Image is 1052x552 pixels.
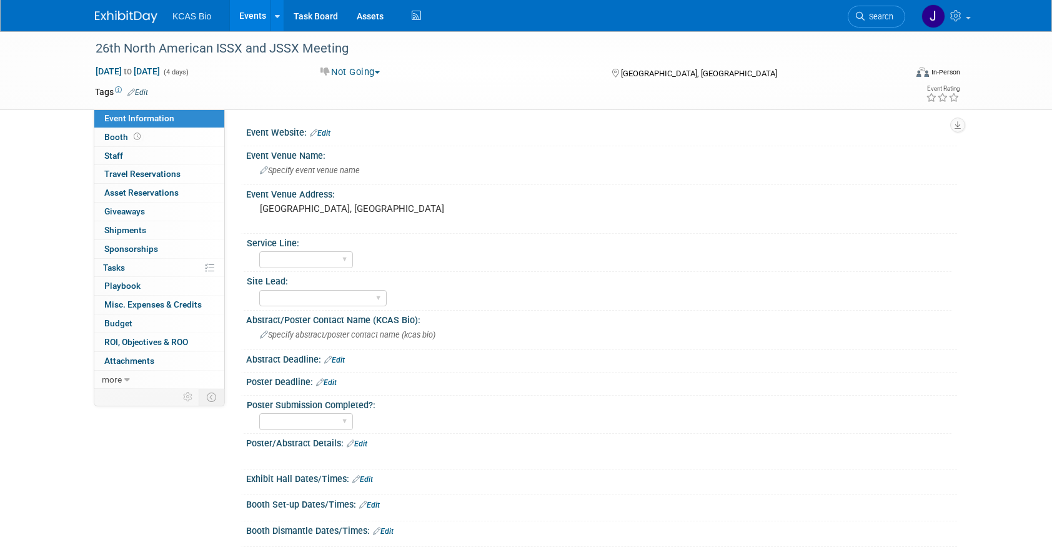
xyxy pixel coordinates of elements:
[94,221,224,239] a: Shipments
[94,109,224,128] a: Event Information
[848,6,905,28] a: Search
[324,356,345,364] a: Edit
[104,151,123,161] span: Staff
[831,65,960,84] div: Event Format
[310,129,330,138] a: Edit
[246,469,957,486] div: Exhibit Hall Dates/Times:
[246,123,957,139] div: Event Website:
[94,333,224,351] a: ROI, Objectives & ROO
[94,296,224,314] a: Misc. Expenses & Credits
[352,475,373,484] a: Edit
[316,66,385,79] button: Not Going
[94,165,224,183] a: Travel Reservations
[103,263,125,273] span: Tasks
[260,330,435,339] span: Specify abstract/poster contact name (kcas bio)
[199,389,225,405] td: Toggle Event Tabs
[94,259,224,277] a: Tasks
[246,185,957,201] div: Event Venue Address:
[246,373,957,389] div: Poster Deadline:
[926,86,960,92] div: Event Rating
[104,337,188,347] span: ROI, Objectives & ROO
[246,521,957,538] div: Booth Dismantle Dates/Times:
[246,434,957,450] div: Poster/Abstract Details:
[347,439,367,448] a: Edit
[94,147,224,165] a: Staff
[246,146,957,162] div: Event Venue Name:
[172,11,211,21] span: KCAS Bio
[104,356,154,366] span: Attachments
[104,225,146,235] span: Shipments
[94,203,224,221] a: Giveaways
[246,350,957,366] div: Abstract Deadline:
[104,299,202,309] span: Misc. Expenses & Credits
[621,69,777,78] span: [GEOGRAPHIC_DATA], [GEOGRAPHIC_DATA]
[102,374,122,384] span: more
[916,67,929,77] img: Format-Inperson.png
[247,396,951,411] div: Poster Submission Completed?:
[104,113,174,123] span: Event Information
[127,88,148,97] a: Edit
[260,166,360,175] span: Specify event venue name
[359,501,380,509] a: Edit
[95,86,148,98] td: Tags
[95,11,157,23] img: ExhibitDay
[94,371,224,389] a: more
[865,12,893,21] span: Search
[247,272,951,288] div: Site Lead:
[94,128,224,146] a: Booth
[131,132,143,141] span: Booth not reserved yet
[260,203,528,214] pre: [GEOGRAPHIC_DATA], [GEOGRAPHIC_DATA]
[104,169,181,179] span: Travel Reservations
[247,234,951,249] div: Service Line:
[94,184,224,202] a: Asset Reservations
[246,495,957,511] div: Booth Set-up Dates/Times:
[94,352,224,370] a: Attachments
[162,68,189,76] span: (4 days)
[94,240,224,258] a: Sponsorships
[921,4,945,28] img: Jason Hannah
[104,206,145,216] span: Giveaways
[91,38,886,60] div: 26th North American ISSX and JSSX Meeting
[246,311,957,326] div: Abstract/Poster Contact Name (KCAS Bio):
[316,378,337,387] a: Edit
[931,68,960,77] div: In-Person
[94,277,224,295] a: Playbook
[95,66,161,77] span: [DATE] [DATE]
[177,389,199,405] td: Personalize Event Tab Strip
[104,281,141,291] span: Playbook
[104,132,143,142] span: Booth
[104,188,179,198] span: Asset Reservations
[104,318,132,328] span: Budget
[104,244,158,254] span: Sponsorships
[122,66,134,76] span: to
[94,314,224,333] a: Budget
[373,527,394,536] a: Edit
